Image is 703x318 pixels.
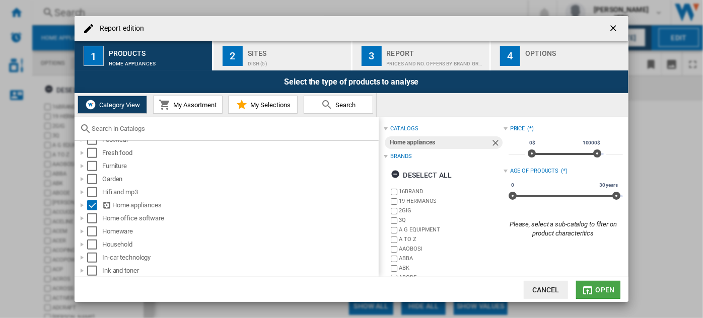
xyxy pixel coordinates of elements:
label: ABK [399,264,503,272]
button: My Assortment [153,96,223,114]
label: 19 HERMANOS [399,197,503,205]
input: brand.name [391,265,397,272]
button: 2 Sites dish (5) [214,41,352,70]
span: 10000$ [581,139,602,147]
input: brand.name [391,256,397,262]
div: 2 [223,46,243,66]
div: Options [525,45,624,56]
md-checkbox: Select [87,266,102,276]
div: dish (5) [248,56,347,66]
div: Brands [390,152,411,161]
div: Hifi and mp3 [102,187,377,197]
button: Cancel [524,281,568,299]
input: brand.name [391,246,397,253]
label: A TO Z [399,235,503,243]
div: Select the type of products to analyse [75,70,628,93]
div: Prices and No. offers by brand graph [387,56,486,66]
span: Open [596,286,615,294]
div: Price [510,125,525,133]
button: 1 Products Home appliances [75,41,213,70]
label: 16BRAND [399,188,503,195]
input: brand.name [391,189,397,195]
div: 3 [362,46,382,66]
span: My Selections [248,101,291,109]
md-checkbox: Select [87,161,102,171]
label: 3Q [399,216,503,224]
div: Deselect all [391,166,452,184]
span: 0$ [528,139,537,147]
div: Please, select a sub-catalog to filter on product characteritics [504,220,623,238]
input: brand.name [391,227,397,233]
div: Products [109,45,208,56]
span: Category View [97,101,140,109]
input: Search in Catalogs [92,125,374,132]
md-checkbox: Select [87,200,102,210]
md-checkbox: Select [87,240,102,250]
button: Open [576,281,620,299]
button: Deselect all [388,166,455,184]
button: getI18NText('BUTTONS.CLOSE_DIALOG') [604,19,624,39]
span: 0 [510,181,516,189]
button: Category View [78,96,147,114]
ng-md-icon: getI18NText('BUTTONS.CLOSE_DIALOG') [608,23,620,35]
div: Fresh food [102,148,377,158]
input: brand.name [391,208,397,214]
md-checkbox: Select [87,226,102,236]
div: Garden [102,174,377,184]
span: Search [333,101,356,109]
button: 3 Report Prices and No. offers by brand graph [353,41,491,70]
label: AAOBOSI [399,245,503,253]
div: Furniture [102,161,377,171]
label: ABBA [399,255,503,262]
div: In-car technology [102,253,377,263]
md-checkbox: Select [87,253,102,263]
input: brand.name [391,217,397,224]
input: brand.name [391,198,397,205]
button: 4 Options [491,41,628,70]
div: Home office software [102,213,377,223]
button: Search [304,96,373,114]
md-checkbox: Select [87,213,102,223]
label: 2GIG [399,207,503,214]
input: brand.name [391,236,397,243]
ng-md-icon: Remove [490,138,503,150]
div: Ink and toner [102,266,377,276]
div: Homeware [102,226,377,236]
label: A G EQUIPMENT [399,226,503,233]
div: Home appliances [390,136,490,149]
input: brand.name [391,275,397,281]
div: Home appliances [102,200,377,210]
h4: Report edition [95,24,144,34]
md-checkbox: Select [87,174,102,184]
div: 4 [500,46,520,66]
md-checkbox: Select [87,187,102,197]
div: catalogs [390,125,418,133]
md-checkbox: Select [87,148,102,158]
div: Sites [248,45,347,56]
label: ABODE [399,274,503,281]
button: My Selections [228,96,298,114]
img: wiser-icon-white.png [85,99,97,111]
span: My Assortment [171,101,217,109]
md-dialog: Report edition ... [75,16,628,302]
div: Home appliances [109,56,208,66]
span: 30 years [598,181,619,189]
div: Report [387,45,486,56]
div: 1 [84,46,104,66]
div: Household [102,240,377,250]
div: Age of products [510,167,559,175]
